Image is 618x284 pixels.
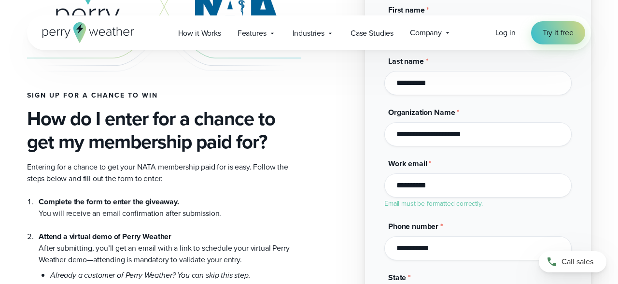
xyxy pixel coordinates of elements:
a: Call sales [539,251,606,272]
a: Try it free [531,21,585,44]
span: Organization Name [388,107,455,118]
span: Call sales [562,256,593,268]
span: State [388,272,406,283]
span: First name [388,4,424,15]
h3: How do I enter for a chance to get my membership paid for? [27,107,301,154]
span: Industries [293,28,324,39]
span: Phone number [388,221,438,232]
strong: Complete the form to enter the giveaway. [39,196,179,207]
span: Case Studies [351,28,393,39]
label: Email must be formatted correctly. [384,199,483,209]
span: Features [238,28,267,39]
a: How it Works [170,23,229,43]
span: Work email [388,158,427,169]
em: Already a customer of Perry Weather? You can skip this step. [50,270,251,281]
a: Case Studies [342,23,402,43]
span: How it Works [178,28,221,39]
li: You will receive an email confirmation after submission. [39,196,301,219]
li: After submitting, you’ll get an email with a link to schedule your virtual Perry Weather demo—att... [39,219,301,281]
span: Company [410,27,442,39]
strong: Attend a virtual demo of Perry Weather [39,231,171,242]
span: Try it free [543,27,574,39]
p: Entering for a chance to get your NATA membership paid for is easy. Follow the steps below and fi... [27,161,301,185]
span: Log in [495,27,516,38]
a: Log in [495,27,516,39]
span: Last name [388,56,424,67]
h4: Sign up for a chance to win [27,92,301,99]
